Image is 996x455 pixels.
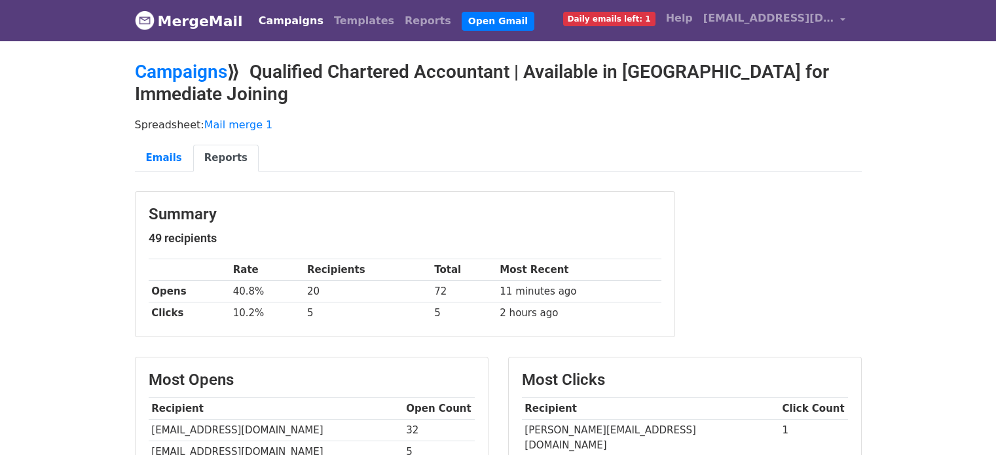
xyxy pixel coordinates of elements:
[149,205,661,224] h3: Summary
[135,10,155,30] img: MergeMail logo
[403,420,475,441] td: 32
[497,281,661,302] td: 11 minutes ago
[661,5,698,31] a: Help
[399,8,456,34] a: Reports
[135,7,243,35] a: MergeMail
[230,259,304,281] th: Rate
[462,12,534,31] a: Open Gmail
[563,12,655,26] span: Daily emails left: 1
[135,118,862,132] p: Spreadsheet:
[135,61,227,82] a: Campaigns
[149,371,475,390] h3: Most Opens
[698,5,851,36] a: [EMAIL_ADDRESS][DOMAIN_NAME]
[497,302,661,324] td: 2 hours ago
[135,61,862,105] h2: ⟫ Qualified Chartered Accountant | Available in [GEOGRAPHIC_DATA] for Immediate Joining
[431,259,496,281] th: Total
[703,10,834,26] span: [EMAIL_ADDRESS][DOMAIN_NAME]
[403,398,475,420] th: Open Count
[558,5,661,31] a: Daily emails left: 1
[253,8,329,34] a: Campaigns
[230,302,304,324] td: 10.2%
[204,118,273,131] a: Mail merge 1
[431,302,496,324] td: 5
[779,398,848,420] th: Click Count
[522,398,779,420] th: Recipient
[149,420,403,441] td: [EMAIL_ADDRESS][DOMAIN_NAME]
[230,281,304,302] td: 40.8%
[329,8,399,34] a: Templates
[497,259,661,281] th: Most Recent
[149,231,661,246] h5: 49 recipients
[304,259,431,281] th: Recipients
[193,145,259,172] a: Reports
[149,302,230,324] th: Clicks
[522,371,848,390] h3: Most Clicks
[149,398,403,420] th: Recipient
[304,302,431,324] td: 5
[304,281,431,302] td: 20
[135,145,193,172] a: Emails
[149,281,230,302] th: Opens
[431,281,496,302] td: 72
